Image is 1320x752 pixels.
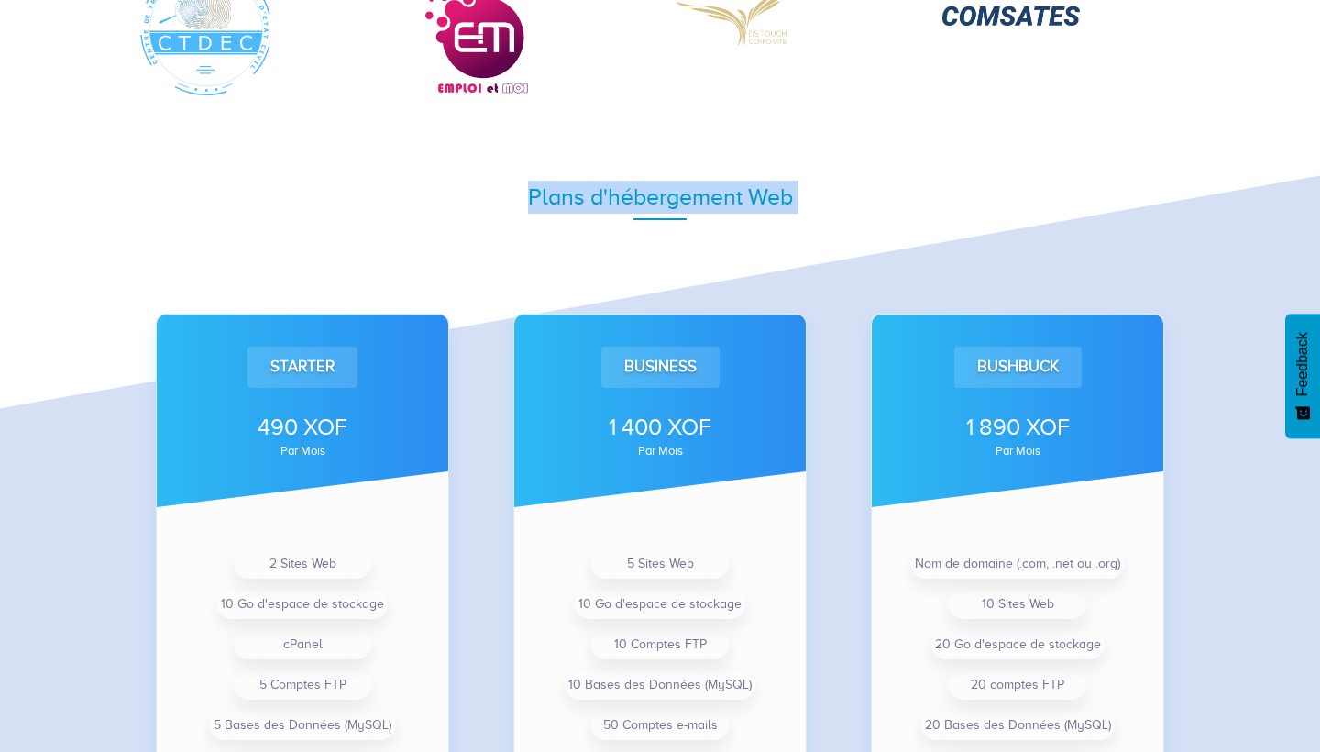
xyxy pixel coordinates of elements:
[137,181,1182,214] div: Plans d'hébergement Web
[896,411,1138,444] div: 1 890 XOF
[601,347,720,387] div: Business
[234,630,371,659] li: cPanel
[234,670,371,700] li: 5 Comptes FTP
[1285,314,1320,438] button: Feedback - Afficher l’enquête
[234,549,371,579] li: 2 Sites Web
[949,670,1086,700] li: 20 comptes FTP
[210,711,395,740] li: 5 Bases des Données (MySQL)
[181,446,423,457] div: par mois
[896,446,1138,457] div: par mois
[575,590,745,619] li: 10 Go d'espace de stockage
[921,711,1115,740] li: 20 Bases des Données (MySQL)
[181,411,423,444] div: 490 XOF
[591,549,729,579] li: 5 Sites Web
[565,670,755,700] li: 10 Bases des Données (MySQL)
[217,590,388,619] li: 10 Go d'espace de stockage
[591,630,729,659] li: 10 Comptes FTP
[949,590,1086,619] li: 10 Sites Web
[247,347,357,387] div: Starter
[954,347,1082,387] div: Bushbuck
[591,711,729,740] li: 50 Comptes e-mails
[1294,332,1311,396] span: Feedback
[539,446,781,457] div: par mois
[931,630,1105,659] li: 20 Go d'espace de stockage
[911,549,1124,579] li: Nom de domaine (.com, .net ou .org)
[539,411,781,444] div: 1 400 XOF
